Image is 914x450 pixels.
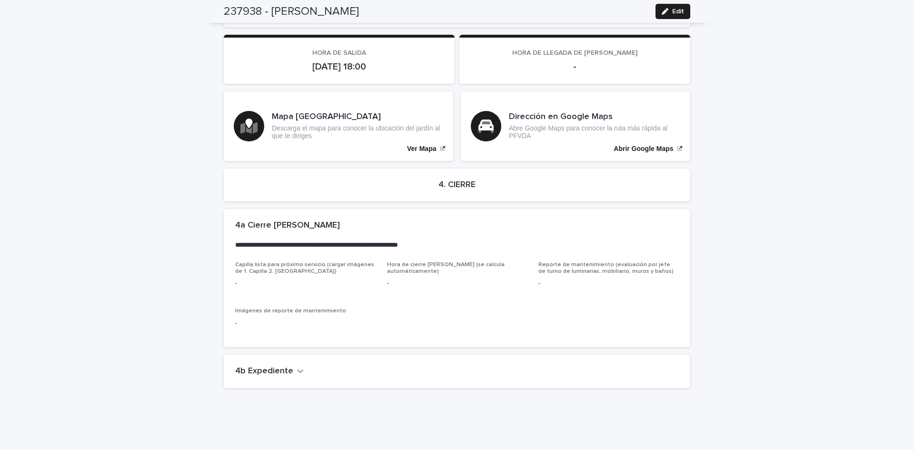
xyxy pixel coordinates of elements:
p: - [235,279,376,289]
p: - [387,279,527,289]
p: Descarga el mapa para conocer la ubicación del jardín al que te diriges [272,124,443,140]
button: Edit [656,4,690,19]
h3: Dirección en Google Maps [509,112,680,122]
p: Ver Mapa [407,145,436,153]
p: Abre Google Maps para conocer la ruta más rápida al PFVDA [509,124,680,140]
h3: Mapa [GEOGRAPHIC_DATA] [272,112,443,122]
p: - [471,61,679,72]
a: Ver Mapa [224,91,453,161]
span: Capilla lista para próximo servicio (cargar imágenes de 1. Capilla 2. [GEOGRAPHIC_DATA]) [235,262,374,274]
p: Abrir Google Maps [614,145,673,153]
span: Imágenes de reporte de mantenimiento [235,308,346,314]
span: Edit [672,8,684,15]
p: - [538,279,679,289]
h2: 4a Cierre [PERSON_NAME] [235,220,340,231]
h2: 237938 - [PERSON_NAME] [224,5,359,19]
p: [DATE] 18:00 [235,61,443,72]
span: HORA DE LLEGADA DE [PERSON_NAME] [512,50,637,56]
button: 4b Expediente [235,366,304,377]
h2: 4b Expediente [235,366,293,377]
h2: 4. CIERRE [438,180,476,190]
p: - [235,319,376,329]
a: Abrir Google Maps [461,91,690,161]
span: HORA DE SALIDA [312,50,366,56]
span: Hora de cierre [PERSON_NAME] (se calcula automáticamente) [387,262,505,274]
span: Reporte de mantenimiento (evaluación por jefe de turno de luminarias, mobiliario, muros y baños) [538,262,674,274]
